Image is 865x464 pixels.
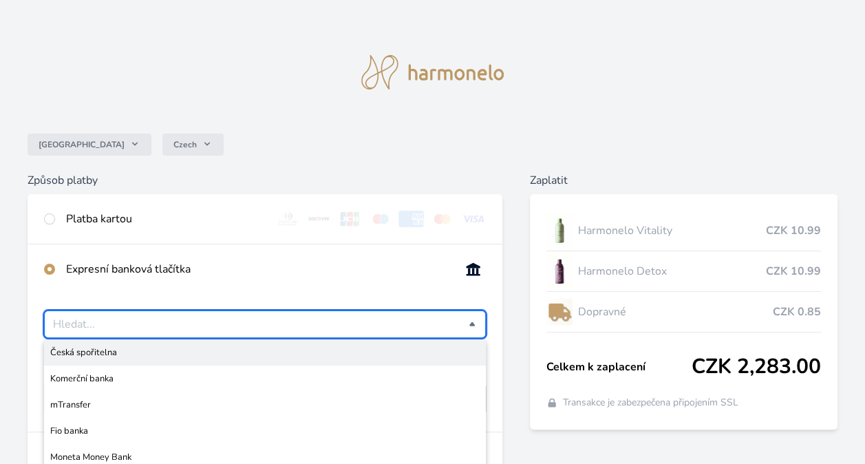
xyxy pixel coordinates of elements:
[546,359,692,375] span: Celkem k zaplacení
[429,211,455,227] img: mc.svg
[306,211,332,227] img: discover.svg
[44,310,486,338] div: Vyberte svou banku
[563,396,738,410] span: Transakce je zabezpečena připojením SSL
[368,211,394,227] img: maestro.svg
[50,398,480,412] span: mTransfer
[361,55,504,89] img: logo.svg
[692,355,821,379] span: CZK 2,283.00
[275,211,301,227] img: diners.svg
[162,134,224,156] button: Czech
[50,424,480,438] span: Fio banka
[39,139,125,150] span: [GEOGRAPHIC_DATA]
[766,263,821,280] span: CZK 10.99
[460,261,486,277] img: onlineBanking_CZ.svg
[50,450,480,464] span: Moneta Money Bank
[766,222,821,239] span: CZK 10.99
[578,263,766,280] span: Harmonelo Detox
[578,222,766,239] span: Harmonelo Vitality
[460,211,486,227] img: visa.svg
[66,261,449,277] div: Expresní banková tlačítka
[530,172,837,189] h6: Zaplatit
[337,211,363,227] img: jcb.svg
[50,346,480,359] span: Česká spořitelna
[50,372,480,386] span: Komerční banka
[28,134,151,156] button: [GEOGRAPHIC_DATA]
[546,254,573,288] img: DETOX_se_stinem_x-lo.jpg
[398,211,424,227] img: amex.svg
[66,211,264,227] div: Platba kartou
[28,172,502,189] h6: Způsob platby
[773,304,821,320] span: CZK 0.85
[546,295,573,329] img: delivery-lo.png
[546,213,573,248] img: CLEAN_VITALITY_se_stinem_x-lo.jpg
[578,304,773,320] span: Dopravné
[53,316,469,333] input: Česká spořitelnaKomerční bankamTransferFio bankaMoneta Money BankRaiffeisenbank ePlatby
[173,139,197,150] span: Czech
